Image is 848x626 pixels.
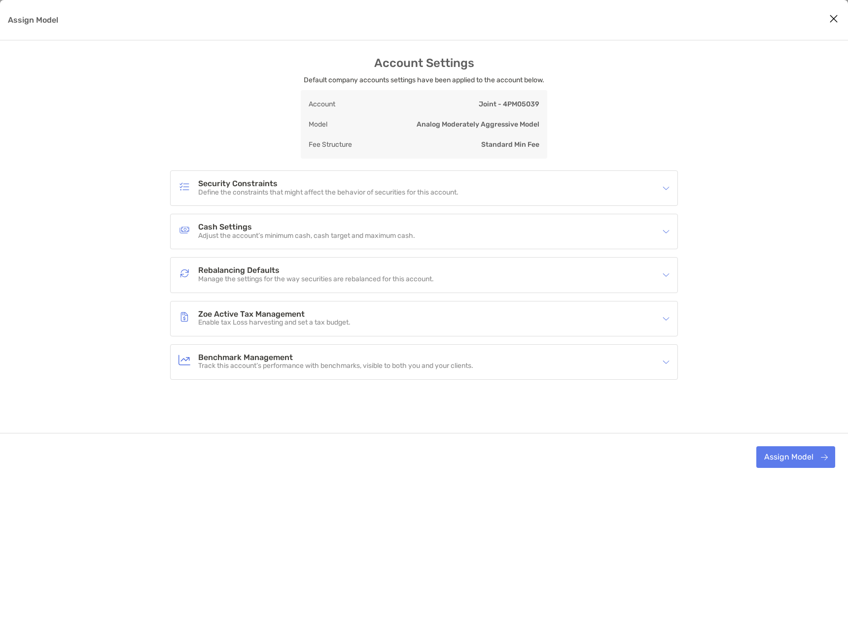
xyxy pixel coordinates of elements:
[178,224,190,236] img: Cash Settings
[198,232,415,240] p: Adjust the account’s minimum cash, cash target and maximum cash.
[663,185,670,192] img: icon arrow
[479,98,539,110] p: Joint - 4PM05039
[171,214,677,249] div: icon arrowCash SettingsCash SettingsAdjust the account’s minimum cash, cash target and maximum cash.
[198,310,351,319] h4: Zoe Active Tax Management
[663,228,670,235] img: icon arrow
[756,446,835,468] button: Assign Model
[178,311,190,323] img: Zoe Active Tax Management
[198,189,459,197] p: Define the constraints that might affect the behavior of securities for this account.
[8,14,58,26] p: Assign Model
[198,266,434,275] h4: Rebalancing Defaults
[663,271,670,278] img: icon arrow
[826,12,841,27] button: Close modal
[198,180,459,188] h4: Security Constraints
[663,359,670,365] img: icon arrow
[171,171,677,205] div: icon arrowSecurity ConstraintsSecurity ConstraintsDefine the constraints that might affect the be...
[178,267,190,279] img: Rebalancing Defaults
[309,118,327,131] p: Model
[309,98,335,110] p: Account
[663,315,670,322] img: icon arrow
[198,319,351,327] p: Enable tax Loss harvesting and set a tax budget.
[481,138,539,151] p: Standard Min Fee
[198,275,434,284] p: Manage the settings for the way securities are rebalanced for this account.
[171,301,677,336] div: icon arrowZoe Active Tax ManagementZoe Active Tax ManagementEnable tax Loss harvesting and set a ...
[198,362,473,370] p: Track this account’s performance with benchmarks, visible to both you and your clients.
[304,74,544,86] p: Default company accounts settings have been applied to the account below.
[374,56,474,70] h3: Account Settings
[171,258,677,292] div: icon arrowRebalancing DefaultsRebalancing DefaultsManage the settings for the way securities are ...
[198,223,415,231] h4: Cash Settings
[171,345,677,379] div: icon arrowBenchmark ManagementBenchmark ManagementTrack this account’s performance with benchmark...
[309,138,352,151] p: Fee Structure
[178,354,190,366] img: Benchmark Management
[198,354,473,362] h4: Benchmark Management
[178,181,190,193] img: Security Constraints
[417,118,539,131] p: Analog Moderately Aggressive Model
